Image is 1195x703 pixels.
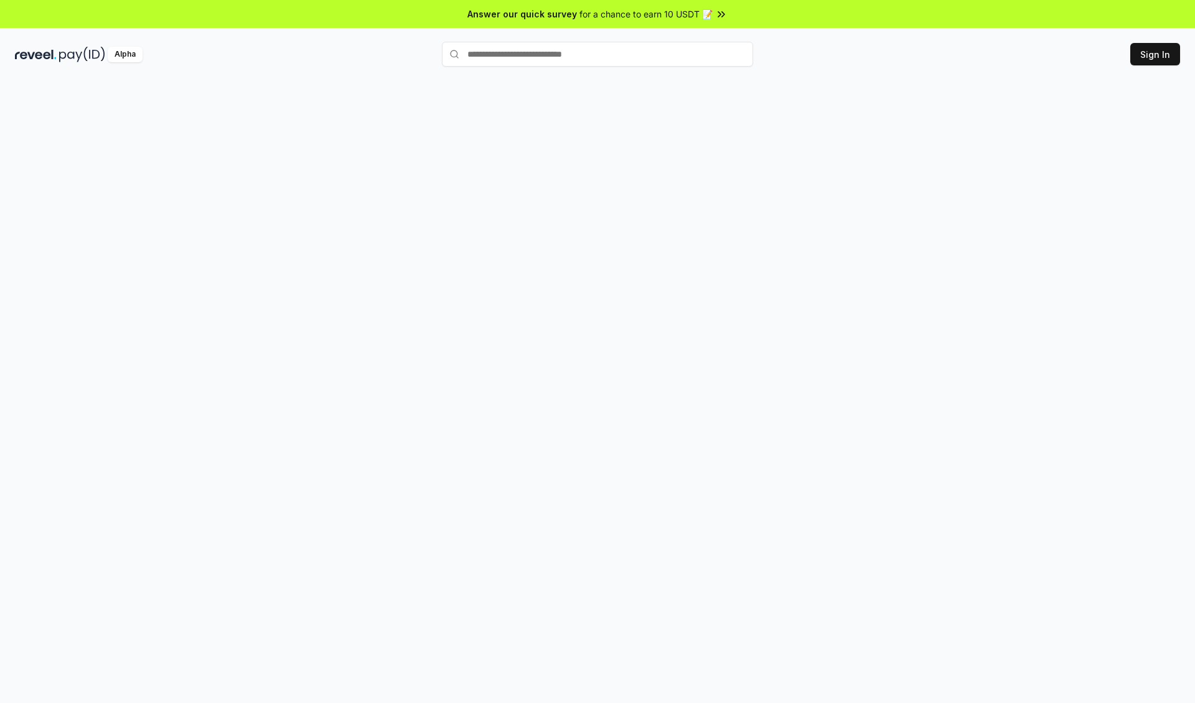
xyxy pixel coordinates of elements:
span: Answer our quick survey [467,7,577,21]
span: for a chance to earn 10 USDT 📝 [579,7,713,21]
div: Alpha [108,47,143,62]
button: Sign In [1130,43,1180,65]
img: pay_id [59,47,105,62]
img: reveel_dark [15,47,57,62]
